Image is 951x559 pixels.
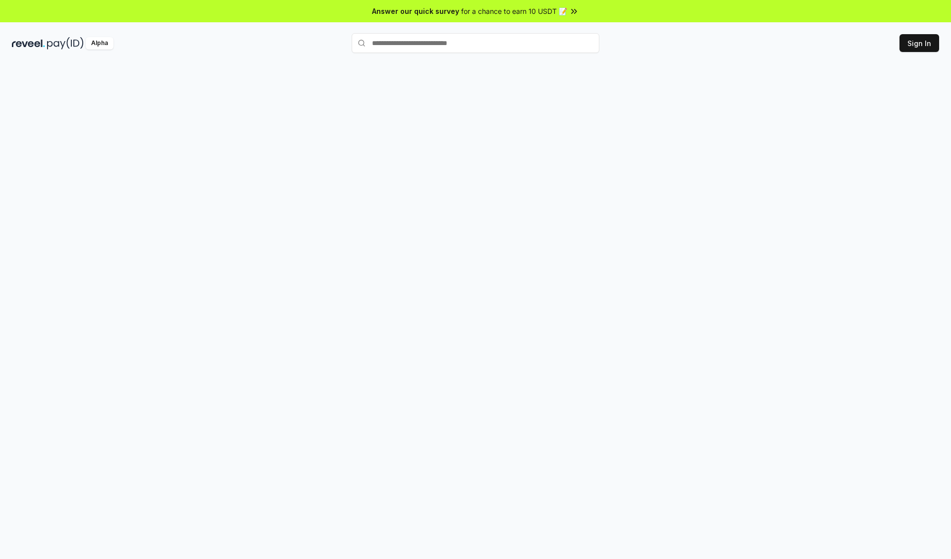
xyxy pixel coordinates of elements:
span: for a chance to earn 10 USDT 📝 [461,6,567,16]
div: Alpha [86,37,113,50]
img: pay_id [47,37,84,50]
span: Answer our quick survey [372,6,459,16]
img: reveel_dark [12,37,45,50]
button: Sign In [899,34,939,52]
